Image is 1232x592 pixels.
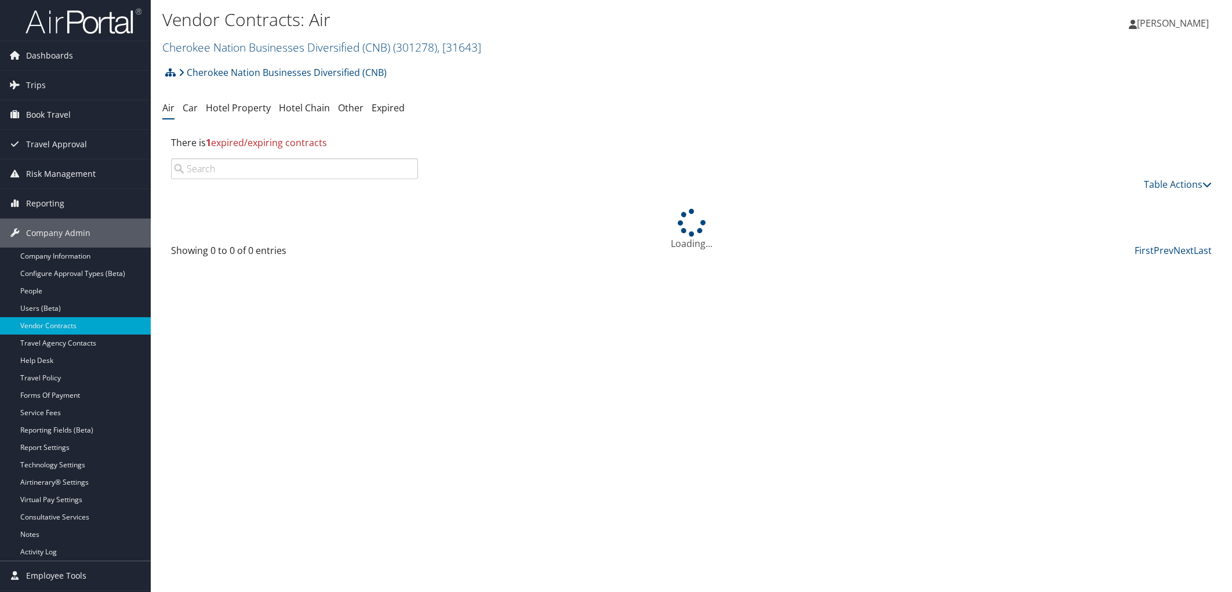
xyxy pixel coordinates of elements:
span: Travel Approval [26,130,87,159]
a: Car [183,101,198,114]
span: Reporting [26,189,64,218]
a: Last [1194,244,1212,257]
span: Company Admin [26,219,90,248]
span: ( 301278 ) [393,39,437,55]
div: Loading... [162,209,1220,250]
a: Expired [372,101,405,114]
span: , [ 31643 ] [437,39,481,55]
span: Dashboards [26,41,73,70]
h1: Vendor Contracts: Air [162,8,868,32]
span: Employee Tools [26,561,86,590]
a: First [1135,244,1154,257]
span: Risk Management [26,159,96,188]
input: Search [171,158,418,179]
a: [PERSON_NAME] [1129,6,1220,41]
strong: 1 [206,136,211,149]
span: expired/expiring contracts [206,136,327,149]
a: Air [162,101,175,114]
img: airportal-logo.png [26,8,141,35]
a: Next [1173,244,1194,257]
a: Prev [1154,244,1173,257]
div: Showing 0 to 0 of 0 entries [171,244,418,263]
a: Cherokee Nation Businesses Diversified (CNB) [162,39,481,55]
div: There is [162,127,1220,158]
a: Hotel Chain [279,101,330,114]
span: Book Travel [26,100,71,129]
a: Table Actions [1144,178,1212,191]
span: Trips [26,71,46,100]
a: Other [338,101,364,114]
span: [PERSON_NAME] [1137,17,1209,30]
a: Cherokee Nation Businesses Diversified (CNB) [179,61,387,84]
a: Hotel Property [206,101,271,114]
